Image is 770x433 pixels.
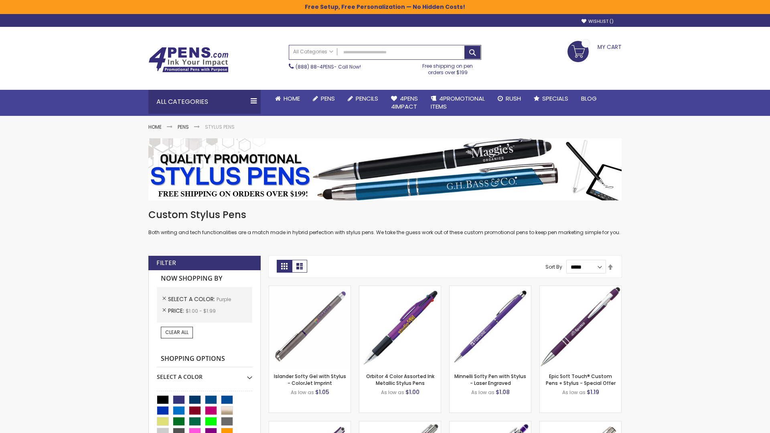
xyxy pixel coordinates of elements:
[381,389,404,396] span: As low as
[296,63,361,70] span: - Call Now!
[291,389,314,396] span: As low as
[450,285,531,292] a: Minnelli Softy Pen with Stylus - Laser Engraved-Purple
[148,90,261,114] div: All Categories
[178,123,189,130] a: Pens
[540,421,621,428] a: Tres-Chic Touch Pen - Standard Laser-Purple
[269,286,351,367] img: Islander Softy Gel with Stylus - ColorJet Imprint-Purple
[491,90,527,107] a: Rush
[587,388,599,396] span: $1.19
[148,208,622,221] h1: Custom Stylus Pens
[575,90,603,107] a: Blog
[293,49,333,55] span: All Categories
[217,296,231,303] span: Purple
[581,94,597,103] span: Blog
[148,47,229,73] img: 4Pens Custom Pens and Promotional Products
[341,90,385,107] a: Pencils
[431,94,485,111] span: 4PROMOTIONAL ITEMS
[405,388,419,396] span: $1.00
[157,350,252,368] strong: Shopping Options
[471,389,494,396] span: As low as
[156,259,176,267] strong: Filter
[562,389,586,396] span: As low as
[540,285,621,292] a: 4P-MS8B-Purple
[366,373,434,386] a: Orbitor 4 Color Assorted Ink Metallic Stylus Pens
[269,421,351,428] a: Avendale Velvet Touch Stylus Gel Pen-Purple
[450,421,531,428] a: Phoenix Softy with Stylus Pen - Laser-Purple
[527,90,575,107] a: Specials
[157,367,252,381] div: Select A Color
[496,388,510,396] span: $1.08
[545,263,562,270] label: Sort By
[450,286,531,367] img: Minnelli Softy Pen with Stylus - Laser Engraved-Purple
[542,94,568,103] span: Specials
[148,123,162,130] a: Home
[168,295,217,303] span: Select A Color
[269,90,306,107] a: Home
[205,123,235,130] strong: Stylus Pens
[540,286,621,367] img: 4P-MS8B-Purple
[359,286,441,367] img: Orbitor 4 Color Assorted Ink Metallic Stylus Pens-Purple
[582,18,614,24] a: Wishlist
[284,94,300,103] span: Home
[306,90,341,107] a: Pens
[165,329,188,336] span: Clear All
[385,90,424,116] a: 4Pens4impact
[148,138,622,200] img: Stylus Pens
[359,285,441,292] a: Orbitor 4 Color Assorted Ink Metallic Stylus Pens-Purple
[356,94,378,103] span: Pencils
[414,60,482,76] div: Free shipping on pen orders over $199
[186,308,216,314] span: $1.00 - $1.99
[289,45,337,59] a: All Categories
[274,373,346,386] a: Islander Softy Gel with Stylus - ColorJet Imprint
[277,260,292,273] strong: Grid
[157,270,252,287] strong: Now Shopping by
[546,373,616,386] a: Epic Soft Touch® Custom Pens + Stylus - Special Offer
[296,63,334,70] a: (888) 88-4PENS
[315,388,329,396] span: $1.05
[506,94,521,103] span: Rush
[454,373,526,386] a: Minnelli Softy Pen with Stylus - Laser Engraved
[359,421,441,428] a: Tres-Chic with Stylus Metal Pen - Standard Laser-Purple
[424,90,491,116] a: 4PROMOTIONALITEMS
[168,307,186,315] span: Price
[269,285,351,292] a: Islander Softy Gel with Stylus - ColorJet Imprint-Purple
[161,327,193,338] a: Clear All
[148,208,622,236] div: Both writing and tech functionalities are a match made in hybrid perfection with stylus pens. We ...
[321,94,335,103] span: Pens
[391,94,418,111] span: 4Pens 4impact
